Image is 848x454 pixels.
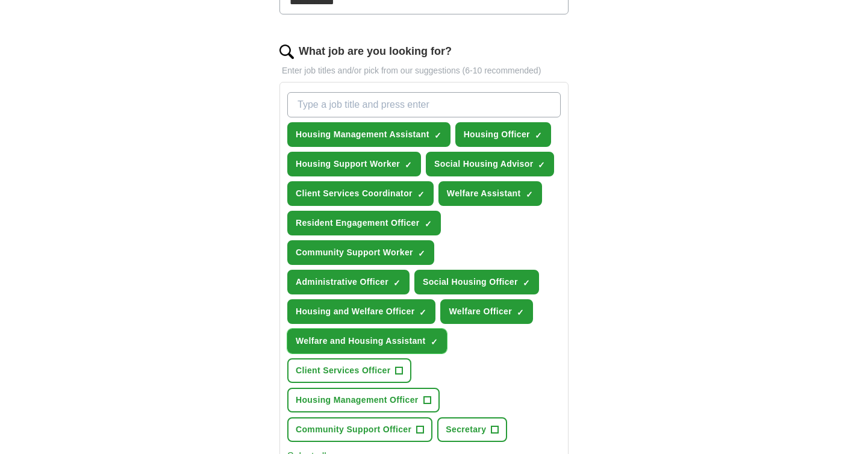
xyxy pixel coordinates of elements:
button: Housing Support Worker✓ [287,152,421,176]
button: Administrative Officer✓ [287,270,410,294]
span: ✓ [419,308,426,317]
span: ✓ [418,249,425,258]
span: Housing Support Worker [296,158,400,170]
button: Secretary [437,417,507,442]
span: Community Support Officer [296,423,411,436]
button: Housing Management Assistant✓ [287,122,450,147]
span: ✓ [535,131,542,140]
span: ✓ [405,160,412,170]
button: Social Housing Advisor✓ [426,152,554,176]
button: Housing and Welfare Officer✓ [287,299,435,324]
span: Administrative Officer [296,276,388,288]
span: ✓ [393,278,401,288]
button: Housing Management Officer [287,388,440,412]
span: Community Support Worker [296,246,413,259]
span: Client Services Officer [296,364,390,377]
span: Social Housing Officer [423,276,518,288]
button: Social Housing Officer✓ [414,270,539,294]
span: Welfare and Housing Assistant [296,335,426,347]
button: Welfare and Housing Assistant✓ [287,329,447,353]
button: Community Support Worker✓ [287,240,434,265]
span: ✓ [517,308,524,317]
button: Client Services Officer [287,358,411,383]
img: search.png [279,45,294,59]
span: ✓ [538,160,545,170]
button: Client Services Coordinator✓ [287,181,434,206]
span: ✓ [526,190,533,199]
span: Housing and Welfare Officer [296,305,414,318]
span: ✓ [434,131,441,140]
span: Client Services Coordinator [296,187,413,200]
span: ✓ [431,337,438,347]
span: Secretary [446,423,486,436]
button: Housing Officer✓ [455,122,551,147]
span: ✓ [417,190,425,199]
span: Resident Engagement Officer [296,217,420,229]
button: Welfare Officer✓ [440,299,533,324]
span: ✓ [425,219,432,229]
button: Resident Engagement Officer✓ [287,211,441,235]
span: ✓ [523,278,530,288]
p: Enter job titles and/or pick from our suggestions (6-10 recommended) [279,64,569,77]
span: Social Housing Advisor [434,158,533,170]
label: What job are you looking for? [299,43,452,60]
button: Community Support Officer [287,417,432,442]
button: Welfare Assistant✓ [438,181,542,206]
span: Housing Management Assistant [296,128,429,141]
input: Type a job title and press enter [287,92,561,117]
span: Housing Management Officer [296,394,419,406]
span: Welfare Officer [449,305,512,318]
span: Welfare Assistant [447,187,521,200]
span: Housing Officer [464,128,530,141]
